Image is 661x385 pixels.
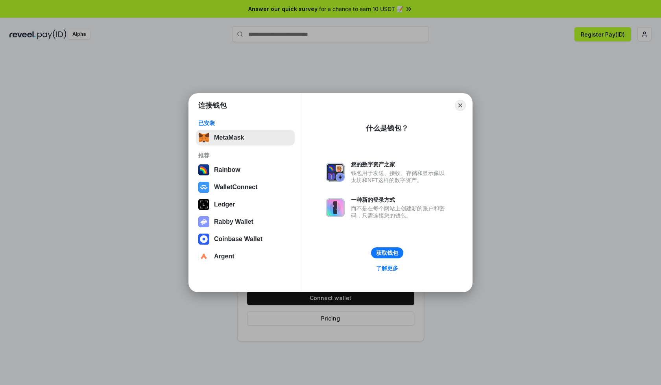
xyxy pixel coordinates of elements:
[214,134,244,141] div: MetaMask
[376,249,398,256] div: 获取钱包
[196,249,295,264] button: Argent
[198,120,292,127] div: 已安装
[351,205,449,219] div: 而不是在每个网站上创建新的账户和密码，只需连接您的钱包。
[198,132,209,143] img: svg+xml,%3Csvg%20fill%3D%22none%22%20height%3D%2233%22%20viewBox%3D%220%200%2035%2033%22%20width%...
[326,198,345,217] img: svg+xml,%3Csvg%20xmlns%3D%22http%3A%2F%2Fwww.w3.org%2F2000%2Fsvg%22%20fill%3D%22none%22%20viewBox...
[196,231,295,247] button: Coinbase Wallet
[326,163,345,182] img: svg+xml,%3Csvg%20xmlns%3D%22http%3A%2F%2Fwww.w3.org%2F2000%2Fsvg%22%20fill%3D%22none%22%20viewBox...
[214,236,262,243] div: Coinbase Wallet
[214,253,234,260] div: Argent
[198,216,209,227] img: svg+xml,%3Csvg%20xmlns%3D%22http%3A%2F%2Fwww.w3.org%2F2000%2Fsvg%22%20fill%3D%22none%22%20viewBox...
[351,169,449,184] div: 钱包用于发送、接收、存储和显示像以太坊和NFT这样的数字资产。
[351,196,449,203] div: 一种新的登录方式
[198,164,209,175] img: svg+xml,%3Csvg%20width%3D%22120%22%20height%3D%22120%22%20viewBox%3D%220%200%20120%20120%22%20fil...
[198,182,209,193] img: svg+xml,%3Csvg%20width%3D%2228%22%20height%3D%2228%22%20viewBox%3D%220%200%2028%2028%22%20fill%3D...
[214,166,240,173] div: Rainbow
[196,130,295,146] button: MetaMask
[214,218,253,225] div: Rabby Wallet
[214,201,235,208] div: Ledger
[366,123,408,133] div: 什么是钱包？
[198,251,209,262] img: svg+xml,%3Csvg%20width%3D%2228%22%20height%3D%2228%22%20viewBox%3D%220%200%2028%2028%22%20fill%3D...
[214,184,258,191] div: WalletConnect
[196,197,295,212] button: Ledger
[376,265,398,272] div: 了解更多
[196,179,295,195] button: WalletConnect
[196,162,295,178] button: Rainbow
[371,247,403,258] button: 获取钱包
[455,100,466,111] button: Close
[198,199,209,210] img: svg+xml,%3Csvg%20xmlns%3D%22http%3A%2F%2Fwww.w3.org%2F2000%2Fsvg%22%20width%3D%2228%22%20height%3...
[198,234,209,245] img: svg+xml,%3Csvg%20width%3D%2228%22%20height%3D%2228%22%20viewBox%3D%220%200%2028%2028%22%20fill%3D...
[198,152,292,159] div: 推荐
[371,263,403,273] a: 了解更多
[351,161,449,168] div: 您的数字资产之家
[196,214,295,230] button: Rabby Wallet
[198,101,227,110] h1: 连接钱包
